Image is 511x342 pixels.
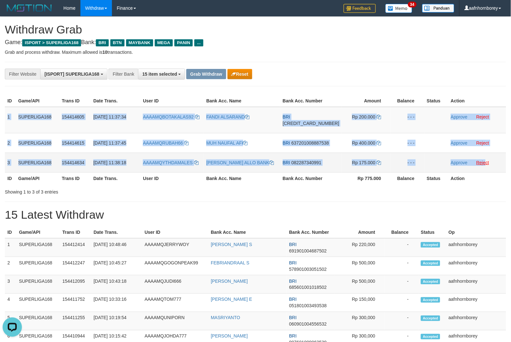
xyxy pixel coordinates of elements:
[446,312,506,330] td: aafnhornborey
[60,294,91,312] td: 154411752
[289,285,327,290] span: Copy 685601001018502 to clipboard
[289,260,297,265] span: BRI
[446,238,506,257] td: aafnhornborey
[143,140,183,146] span: AAAAMQRUBAH66
[5,39,506,46] h4: Game: Bank:
[283,121,339,126] span: Copy 594301016038535 to clipboard
[211,297,252,302] a: [PERSON_NAME] E
[289,279,297,284] span: BRI
[5,69,40,80] div: Filter Website
[138,69,185,80] button: 15 item selected
[335,238,385,257] td: Rp 220,000
[91,95,140,107] th: Date Trans.
[5,208,506,221] h1: 15 Latest Withdraw
[289,322,327,327] span: Copy 060901004556532 to clipboard
[102,50,107,55] strong: 10
[16,226,60,238] th: Game/API
[289,334,297,339] span: BRI
[142,238,208,257] td: AAAAMQJERRYWOY
[335,257,385,275] td: Rp 500,000
[60,312,91,330] td: 154411255
[5,294,16,312] td: 4
[421,297,440,303] span: Accepted
[446,226,506,238] th: Op
[228,69,252,79] button: Reset
[204,95,280,107] th: Bank Acc. Name
[421,261,440,266] span: Accepted
[211,260,249,265] a: FEBRIANDRAAL S
[377,140,381,146] a: Copy 400000 to clipboard
[93,114,126,119] span: [DATE] 11:37:34
[140,172,204,184] th: User ID
[283,160,290,165] span: BRI
[142,275,208,294] td: AAAAMQJUDI666
[421,316,440,321] span: Accepted
[60,226,91,238] th: Trans ID
[16,107,60,133] td: SUPERLIGA168
[142,312,208,330] td: AAAAMQUNIPORN
[292,140,329,146] span: Copy 637201008887538 to clipboard
[60,275,91,294] td: 154412095
[16,153,60,172] td: SUPERLIGA168
[16,133,60,153] td: SUPERLIGA168
[451,140,468,146] a: Approve
[155,39,173,46] span: MEGA
[448,95,506,107] th: Action
[391,153,424,172] td: - - -
[5,133,16,153] td: 2
[446,257,506,275] td: aafnhornborey
[40,69,107,80] button: [ISPORT] SUPERLIGA168
[446,294,506,312] td: aafnhornborey
[418,226,446,238] th: Status
[5,49,506,55] p: Grab and process withdraw. Maximum allowed is transactions.
[352,140,375,146] span: Rp 400.000
[391,95,424,107] th: Balance
[289,242,297,247] span: BRI
[391,107,424,133] td: - - -
[421,242,440,248] span: Accepted
[60,238,91,257] td: 154412414
[421,334,440,339] span: Accepted
[16,95,60,107] th: Game/API
[174,39,193,46] span: PANIN
[93,140,126,146] span: [DATE] 11:37:45
[289,315,297,320] span: BRI
[283,140,290,146] span: BRI
[422,4,454,13] img: panduan.png
[126,39,153,46] span: MAYBANK
[5,257,16,275] td: 2
[5,275,16,294] td: 3
[289,303,327,309] span: Copy 051801003493538 to clipboard
[5,312,16,330] td: 5
[391,172,424,184] th: Balance
[3,3,22,22] button: Open LiveChat chat widget
[385,275,418,294] td: -
[59,172,91,184] th: Trans ID
[16,172,60,184] th: Game/API
[385,238,418,257] td: -
[292,160,321,165] span: Copy 082287340991 to clipboard
[93,160,126,165] span: [DATE] 11:38:18
[206,160,274,165] a: [PERSON_NAME] ALLO BANK
[143,114,194,119] span: AAAAMQBOTAKALAS92
[206,140,248,146] a: MUH NAUFAL AFI
[352,114,375,119] span: Rp 200.000
[385,294,418,312] td: -
[143,160,199,165] a: AAAAMQYTHDAMALES
[108,69,138,80] div: Filter Bank
[283,114,290,119] span: BRI
[352,160,375,165] span: Rp 175.000
[16,275,60,294] td: SUPERLIGA168
[186,69,226,79] button: Grab Withdraw
[5,238,16,257] td: 1
[110,39,125,46] span: BTN
[208,226,286,238] th: Bank Acc. Name
[62,140,84,146] span: 154414615
[142,71,177,77] span: 15 item selected
[5,226,16,238] th: ID
[335,226,385,238] th: Amount
[60,257,91,275] td: 154412247
[204,172,280,184] th: Bank Acc. Name
[5,153,16,172] td: 3
[91,226,142,238] th: Date Trans.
